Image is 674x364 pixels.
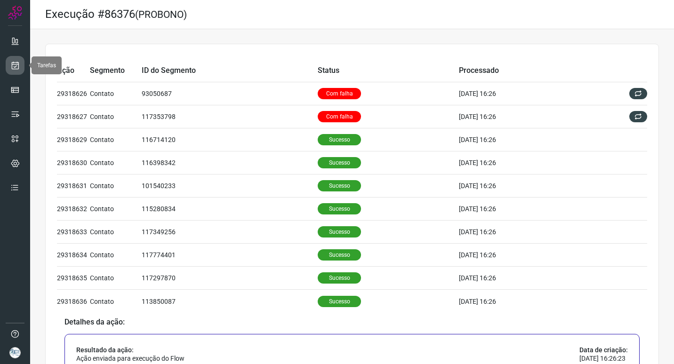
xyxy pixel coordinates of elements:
[459,290,589,313] td: [DATE] 16:26
[318,157,361,168] p: Sucesso
[579,354,628,363] p: [DATE] 16:26:23
[142,128,318,151] td: 116714120
[142,244,318,267] td: 117774401
[459,151,589,174] td: [DATE] 16:26
[459,244,589,267] td: [DATE] 16:26
[459,174,589,198] td: [DATE] 16:26
[142,174,318,198] td: 101540233
[57,82,90,105] td: 29318626
[57,128,90,151] td: 29318629
[90,221,142,244] td: Contato
[142,290,318,313] td: 113850087
[90,105,142,128] td: Contato
[90,59,142,82] td: Segmento
[318,203,361,214] p: Sucesso
[90,82,142,105] td: Contato
[8,6,22,20] img: Logo
[318,134,361,145] p: Sucesso
[318,180,361,191] p: Sucesso
[57,267,90,290] td: 29318635
[459,82,589,105] td: [DATE] 16:26
[90,198,142,221] td: Contato
[459,221,589,244] td: [DATE] 16:26
[135,9,187,20] small: (PROBONO)
[459,59,589,82] td: Processado
[579,346,628,354] p: Data de criação:
[90,267,142,290] td: Contato
[90,290,142,313] td: Contato
[9,347,21,358] img: 2df383a8bc393265737507963739eb71.PNG
[318,272,361,284] p: Sucesso
[37,62,56,69] span: Tarefas
[57,105,90,128] td: 29318627
[318,226,361,237] p: Sucesso
[64,318,640,326] p: Detalhes da ação:
[459,198,589,221] td: [DATE] 16:26
[318,249,361,261] p: Sucesso
[90,174,142,198] td: Contato
[142,198,318,221] td: 115280834
[90,244,142,267] td: Contato
[76,346,185,354] p: Resultado da ação:
[57,244,90,267] td: 29318634
[57,59,90,82] td: Ação
[318,296,361,307] p: Sucesso
[90,151,142,174] td: Contato
[142,151,318,174] td: 116398342
[90,128,142,151] td: Contato
[142,59,318,82] td: ID do Segmento
[142,105,318,128] td: 117353798
[142,82,318,105] td: 93050687
[142,221,318,244] td: 117349256
[57,198,90,221] td: 29318632
[76,354,185,363] p: Ação enviada para execução do Flow
[142,267,318,290] td: 117297870
[318,59,458,82] td: Status
[318,88,361,99] p: Com falha
[45,8,187,21] h2: Execução #86376
[57,174,90,198] td: 29318631
[57,290,90,313] td: 29318636
[459,128,589,151] td: [DATE] 16:26
[459,105,589,128] td: [DATE] 16:26
[318,111,361,122] p: Com falha
[57,151,90,174] td: 29318630
[57,221,90,244] td: 29318633
[459,267,589,290] td: [DATE] 16:26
